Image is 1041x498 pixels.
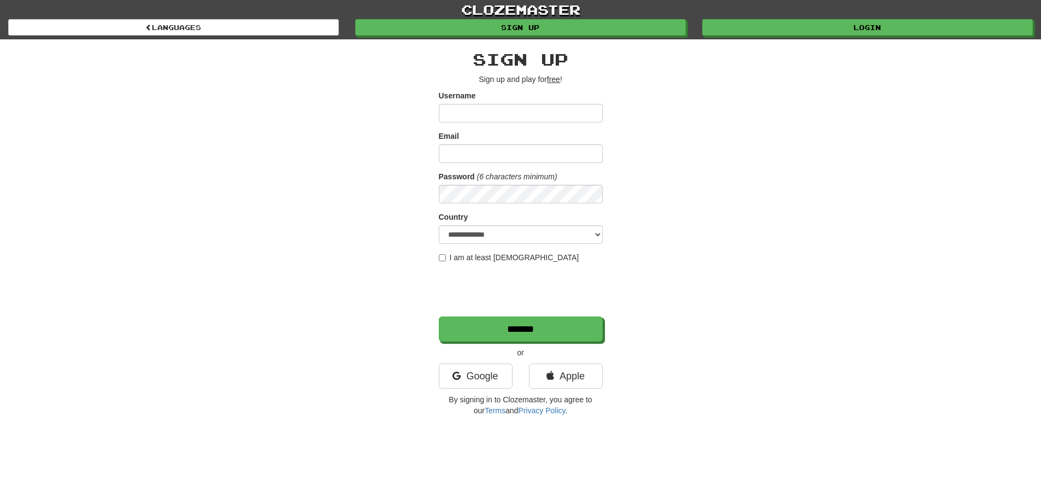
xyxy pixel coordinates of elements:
[439,131,459,142] label: Email
[529,364,603,389] a: Apple
[518,406,565,415] a: Privacy Policy
[439,74,603,85] p: Sign up and play for !
[485,406,505,415] a: Terms
[439,50,603,68] h2: Sign up
[477,172,557,181] em: (6 characters minimum)
[439,254,446,261] input: I am at least [DEMOGRAPHIC_DATA]
[439,347,603,358] p: or
[439,90,476,101] label: Username
[439,268,605,311] iframe: reCAPTCHA
[355,19,686,36] a: Sign up
[702,19,1033,36] a: Login
[439,252,579,263] label: I am at least [DEMOGRAPHIC_DATA]
[547,75,560,84] u: free
[8,19,339,36] a: Languages
[439,212,468,222] label: Country
[439,394,603,416] p: By signing in to Clozemaster, you agree to our and .
[439,171,475,182] label: Password
[439,364,513,389] a: Google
